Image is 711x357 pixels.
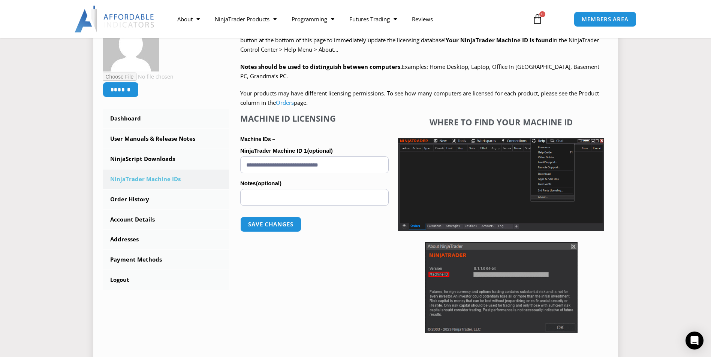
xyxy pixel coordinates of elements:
[240,136,275,142] strong: Machine IDs –
[103,270,229,290] a: Logout
[425,242,578,333] img: Screenshot 2025-01-17 114931 | Affordable Indicators – NinjaTrader
[307,147,332,154] span: (optional)
[103,190,229,209] a: Order History
[103,109,229,128] a: Dashboard
[103,149,229,169] a: NinjaScript Downloads
[398,117,604,127] h4: Where to find your Machine ID
[240,89,599,107] span: Your products may have different licensing permissions. To see how many computers are licensed fo...
[398,138,604,231] img: Screenshot 2025-01-17 1155544 | Affordable Indicators – NinjaTrader
[103,230,229,249] a: Addresses
[103,15,159,71] img: 0938b4965ba848b64f11b401cfb2b57331421aa38f95ff92d17c03ae5047fd2b
[103,170,229,189] a: NinjaTrader Machine IDs
[582,16,629,22] span: MEMBERS AREA
[240,178,389,189] label: Notes
[276,99,294,106] a: Orders
[686,332,704,350] div: Open Intercom Messenger
[256,180,281,186] span: (optional)
[170,10,524,28] nav: Menu
[521,8,554,30] a: 0
[240,145,389,156] label: NinjaTrader Machine ID 1
[103,109,229,290] nav: Account pages
[240,217,301,232] button: Save changes
[240,113,389,123] h4: Machine ID Licensing
[103,250,229,269] a: Payment Methods
[574,12,636,27] a: MEMBERS AREA
[284,10,342,28] a: Programming
[342,10,404,28] a: Futures Trading
[240,27,599,53] span: Click the ‘SAVE CHANGES’ button at the bottom of this page to immediately update the licensing da...
[240,63,402,70] strong: Notes should be used to distinguish between computers.
[240,63,599,80] span: Examples: Home Desktop, Laptop, Office In [GEOGRAPHIC_DATA], Basement PC, Grandma’s PC.
[207,10,284,28] a: NinjaTrader Products
[404,10,440,28] a: Reviews
[170,10,207,28] a: About
[75,6,155,33] img: LogoAI | Affordable Indicators – NinjaTrader
[103,210,229,229] a: Account Details
[103,129,229,149] a: User Manuals & Release Notes
[446,36,552,44] strong: Your NinjaTrader Machine ID is found
[539,11,545,17] span: 0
